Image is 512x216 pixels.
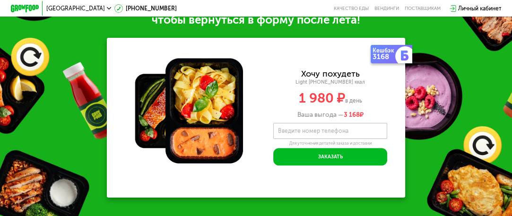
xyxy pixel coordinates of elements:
div: Light [PHONE_NUMBER] ккал [255,79,405,86]
span: [GEOGRAPHIC_DATA] [46,6,105,11]
div: Для уточнения деталей заказа и доставки [273,141,387,147]
div: Личный кабинет [458,4,501,13]
div: поставщикам [405,6,441,11]
span: 3 168 [344,111,360,119]
span: ₽ [344,111,364,119]
a: [PHONE_NUMBER] [114,4,177,13]
span: 1 980 ₽ [299,90,345,106]
div: Хочу похудеть [301,70,360,78]
div: Кешбэк [373,48,397,53]
a: Качество еды [334,6,369,11]
a: Вендинги [374,6,399,11]
span: в день [345,97,362,104]
div: 3168 [373,53,397,60]
label: Введите номер телефона [278,129,348,133]
div: Ваша выгода — [255,111,405,119]
button: Заказать [273,148,387,165]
